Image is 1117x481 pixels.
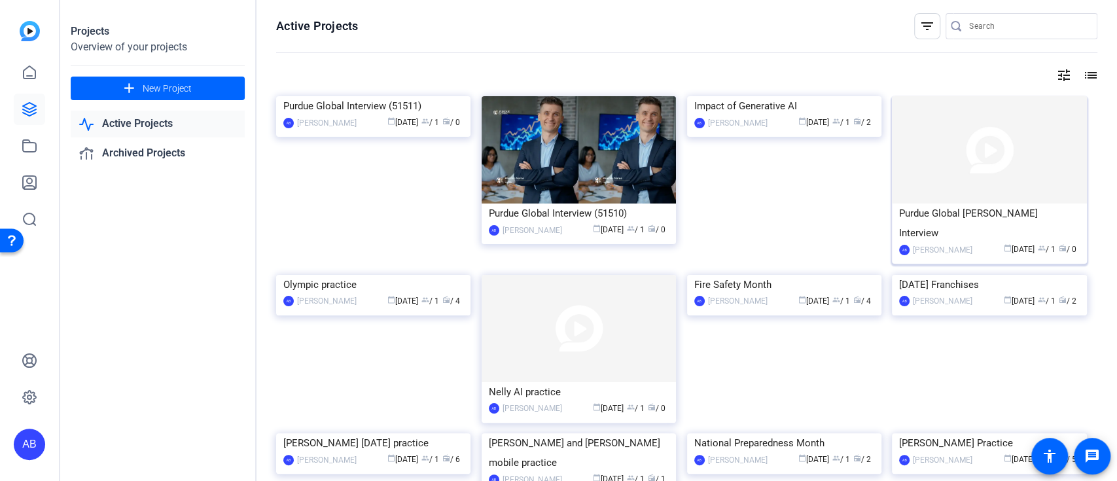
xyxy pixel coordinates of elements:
span: [DATE] [798,296,829,306]
span: calendar_today [387,454,395,462]
span: calendar_today [1004,454,1012,462]
button: New Project [71,77,245,100]
span: group [421,454,429,462]
span: group [832,296,840,304]
div: AB [489,225,499,236]
span: / 1 [1038,245,1055,254]
span: radio [1059,244,1067,252]
span: / 4 [442,296,460,306]
span: / 0 [648,225,665,234]
div: Olympic practice [283,275,463,294]
div: [PERSON_NAME] [913,243,972,257]
span: / 0 [442,118,460,127]
span: group [421,117,429,125]
div: AB [899,296,910,306]
span: radio [442,296,450,304]
div: AB [14,429,45,460]
span: radio [1059,296,1067,304]
div: Impact of Generative AI [694,96,874,116]
div: AB [694,118,705,128]
span: / 1 [1038,296,1055,306]
div: [PERSON_NAME] [708,116,768,130]
span: calendar_today [593,403,601,411]
img: blue-gradient.svg [20,21,40,41]
span: / 1 [832,455,850,464]
mat-icon: message [1084,448,1100,464]
span: [DATE] [387,296,418,306]
mat-icon: tune [1056,67,1072,83]
div: AB [899,245,910,255]
div: [DATE] Franchises [899,275,1079,294]
div: [PERSON_NAME] Practice [899,433,1079,453]
span: group [627,224,635,232]
div: [PERSON_NAME] [503,224,562,237]
span: / 1 [627,404,645,413]
div: Purdue Global Interview (51511) [283,96,463,116]
span: / 0 [1059,245,1076,254]
div: AB [694,455,705,465]
div: AB [283,118,294,128]
div: [PERSON_NAME] [503,402,562,415]
span: [DATE] [1004,245,1035,254]
div: Overview of your projects [71,39,245,55]
span: / 6 [442,455,460,464]
span: radio [648,224,656,232]
span: / 2 [1059,296,1076,306]
mat-icon: accessibility [1042,448,1057,464]
span: [DATE] [1004,296,1035,306]
span: calendar_today [1004,244,1012,252]
div: [PERSON_NAME] and [PERSON_NAME] mobile practice [489,433,669,472]
span: group [627,403,635,411]
span: / 1 [627,225,645,234]
div: AB [283,455,294,465]
span: [DATE] [798,118,829,127]
span: / 1 [421,118,439,127]
span: radio [853,454,861,462]
span: group [421,296,429,304]
span: radio [853,296,861,304]
span: [DATE] [387,118,418,127]
div: [PERSON_NAME] [913,294,972,308]
div: [PERSON_NAME] [297,294,357,308]
span: group [832,454,840,462]
span: radio [442,117,450,125]
input: Search [969,18,1087,34]
mat-icon: list [1082,67,1097,83]
a: Archived Projects [71,140,245,167]
span: calendar_today [1004,296,1012,304]
span: group [1038,296,1046,304]
span: [DATE] [593,404,624,413]
span: / 2 [853,455,871,464]
span: / 2 [853,118,871,127]
div: [PERSON_NAME] [708,294,768,308]
span: / 1 [421,296,439,306]
span: radio [442,454,450,462]
mat-icon: add [121,80,137,97]
span: radio [853,117,861,125]
span: calendar_today [593,224,601,232]
span: / 4 [853,296,871,306]
div: AB [694,296,705,306]
div: Nelly AI practice [489,382,669,402]
div: AB [283,296,294,306]
h1: Active Projects [276,18,358,34]
span: / 1 [421,455,439,464]
a: Active Projects [71,111,245,137]
span: calendar_today [798,296,806,304]
div: AB [899,455,910,465]
span: [DATE] [1004,455,1035,464]
div: Fire Safety Month [694,275,874,294]
span: calendar_today [798,454,806,462]
span: New Project [143,82,192,96]
span: [DATE] [387,455,418,464]
div: [PERSON_NAME] [913,454,972,467]
span: [DATE] [798,455,829,464]
span: group [1038,244,1046,252]
span: calendar_today [798,117,806,125]
div: Purdue Global [PERSON_NAME] Interview [899,204,1079,243]
span: / 1 [832,118,850,127]
div: Projects [71,24,245,39]
span: calendar_today [387,117,395,125]
div: [PERSON_NAME] [708,454,768,467]
div: Purdue Global Interview (51510) [489,204,669,223]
